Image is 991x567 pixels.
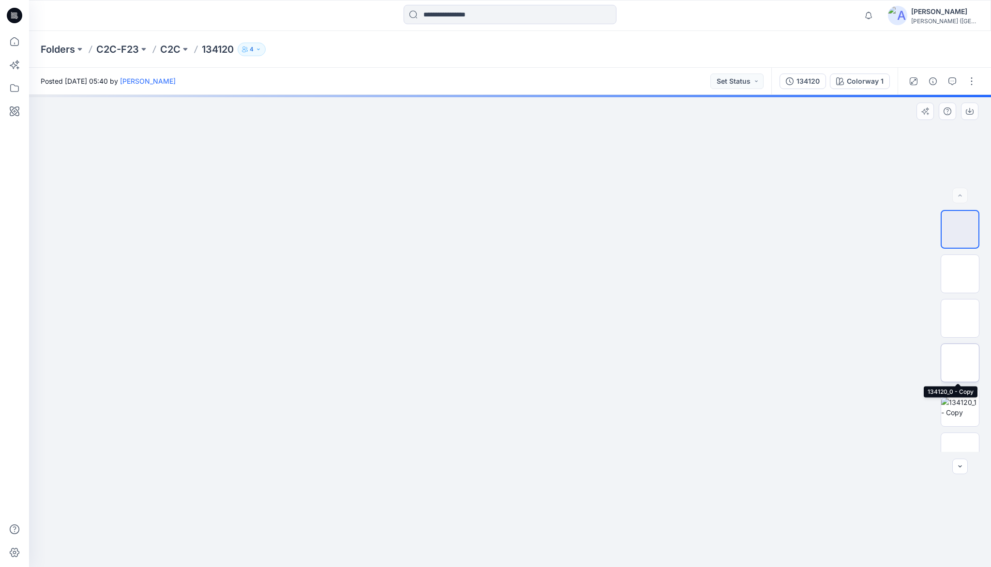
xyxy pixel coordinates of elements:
a: C2C [160,43,180,56]
p: 134120 [202,43,234,56]
div: Colorway 1 [847,76,884,87]
a: C2C-F23 [96,43,139,56]
button: Colorway 1 [830,74,890,89]
button: 4 [238,43,266,56]
span: Posted [DATE] 05:40 by [41,76,176,86]
img: 134120_2 - Copy [941,442,979,462]
img: 134120_2 [941,313,979,324]
a: [PERSON_NAME] [120,77,176,85]
a: Folders [41,43,75,56]
img: eyJhbGciOiJIUzI1NiIsImtpZCI6IjAiLCJzbHQiOiJzZXMiLCJ0eXAiOiJKV1QifQ.eyJkYXRhIjp7InR5cGUiOiJzdG9yYW... [343,95,677,567]
div: 134120 [796,76,820,87]
button: Details [925,74,941,89]
img: 134120_1 [943,269,978,279]
div: [PERSON_NAME] [911,6,979,17]
img: 134120_0 - Copy [941,353,979,373]
img: 134120_0 [942,219,978,239]
img: 134120_1 - Copy [941,397,979,418]
img: avatar [888,6,907,25]
button: 134120 [780,74,826,89]
div: [PERSON_NAME] ([GEOGRAPHIC_DATA]) Exp... [911,17,979,25]
p: 4 [250,44,254,55]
